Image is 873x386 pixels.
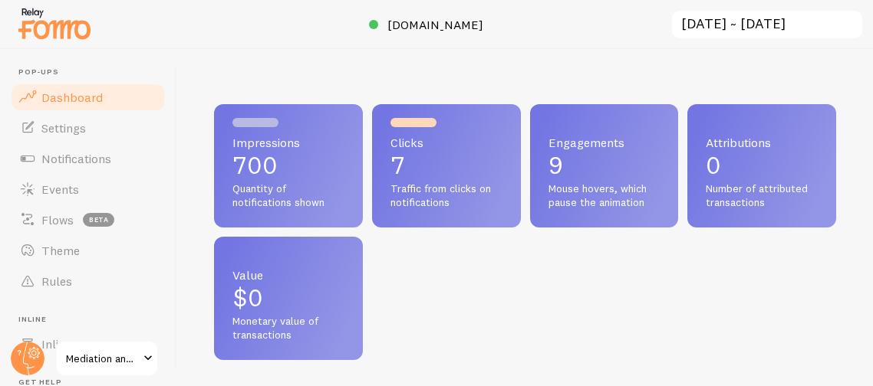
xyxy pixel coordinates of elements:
a: Rules [9,266,167,296]
span: Mouse hovers, which pause the animation [549,182,661,209]
a: Dashboard [9,82,167,113]
a: Settings [9,113,167,143]
img: fomo-relay-logo-orange.svg [16,4,93,43]
span: beta [83,213,114,227]
span: Monetary value of transactions [232,315,344,342]
span: Theme [41,243,80,258]
span: Events [41,182,79,197]
p: 700 [232,153,344,178]
span: Number of attributed transactions [706,182,818,209]
span: Value [232,269,344,281]
span: Inline [41,336,71,352]
a: Inline [9,329,167,359]
span: Flows [41,212,74,227]
a: Theme [9,235,167,266]
span: Quantity of notifications shown [232,182,344,209]
span: $0 [232,283,263,312]
span: Traffic from clicks on notifications [390,182,502,209]
a: Notifications [9,143,167,174]
span: Impressions [232,136,344,149]
span: Dashboard [41,90,103,105]
span: Settings [41,120,86,136]
span: Inline [18,315,167,325]
a: Flows beta [9,204,167,235]
a: Mediation and Arbitration Offices of [PERSON_NAME], LLC [55,340,159,377]
span: Clicks [390,136,502,149]
span: Engagements [549,136,661,149]
span: Notifications [41,151,111,166]
span: Rules [41,273,72,289]
span: Pop-ups [18,67,167,77]
p: 9 [549,153,661,178]
span: Attributions [706,136,818,149]
p: 7 [390,153,502,178]
span: Mediation and Arbitration Offices of [PERSON_NAME], LLC [66,349,139,368]
p: 0 [706,153,818,178]
a: Events [9,174,167,204]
